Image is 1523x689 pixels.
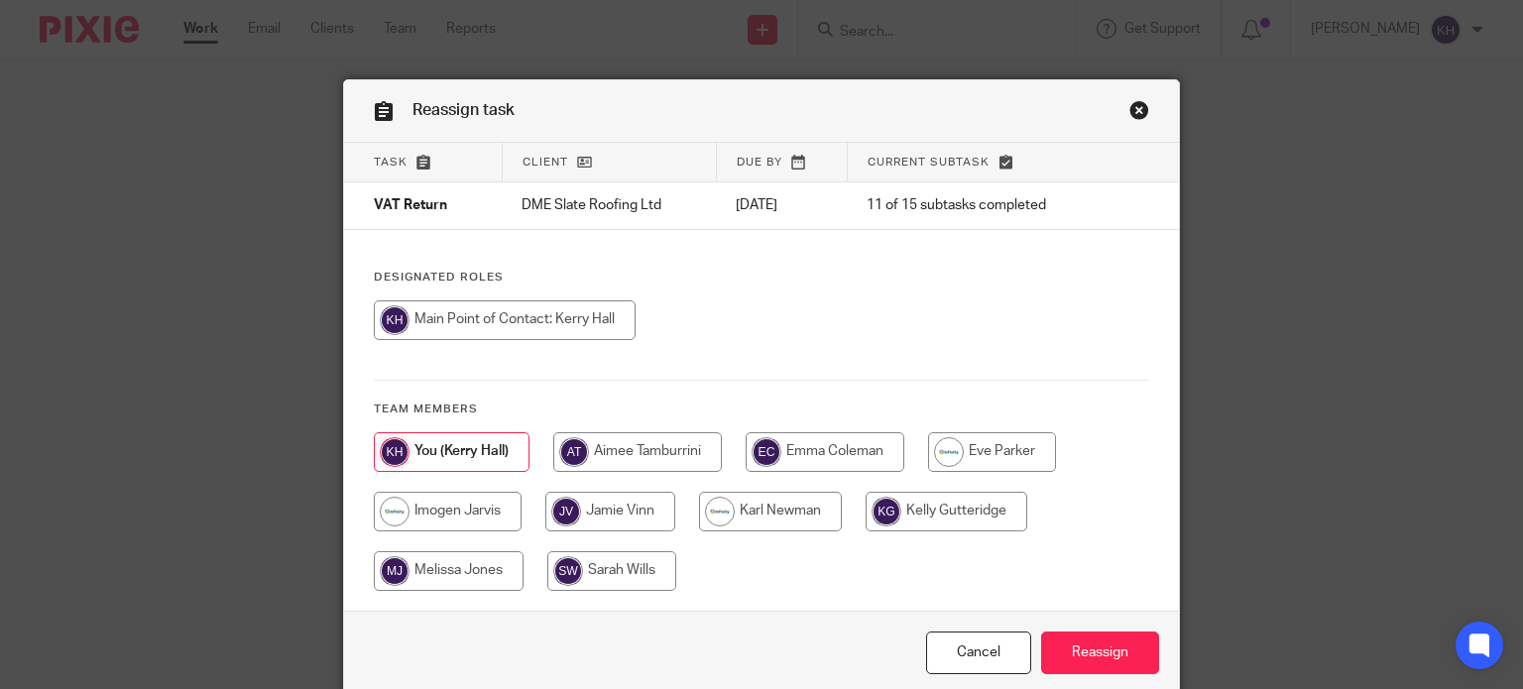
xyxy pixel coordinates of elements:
[522,195,696,215] p: DME Slate Roofing Ltd
[374,157,408,168] span: Task
[868,157,990,168] span: Current subtask
[737,157,782,168] span: Due by
[1129,100,1149,127] a: Close this dialog window
[847,182,1108,230] td: 11 of 15 subtasks completed
[926,632,1031,674] a: Close this dialog window
[374,402,1150,417] h4: Team members
[374,270,1150,286] h4: Designated Roles
[736,195,827,215] p: [DATE]
[523,157,568,168] span: Client
[1041,632,1159,674] input: Reassign
[412,102,515,118] span: Reassign task
[374,199,447,213] span: VAT Return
